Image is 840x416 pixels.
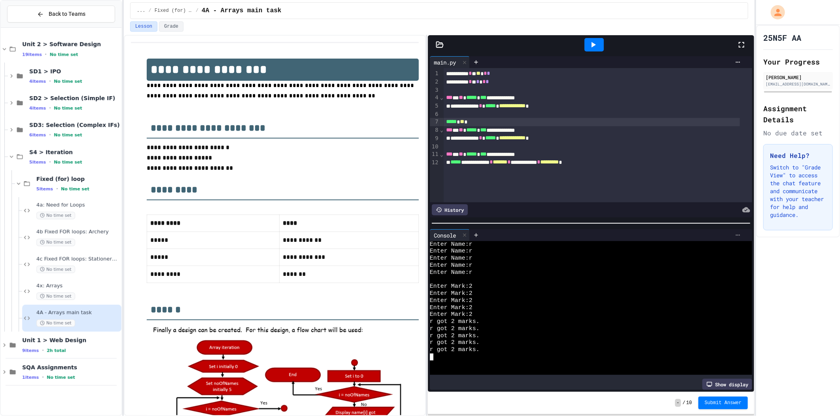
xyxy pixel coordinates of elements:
span: Back to Teams [49,10,85,18]
span: Enter Name:r [430,241,473,248]
h2: Your Progress [763,56,833,67]
div: Console [430,231,460,239]
span: ... [137,8,146,14]
div: 1 [430,70,440,78]
span: 5 items [36,186,53,192]
span: Enter Name:r [430,269,473,276]
span: 10 [686,400,692,406]
span: 4 items [29,106,46,111]
span: No time set [36,212,75,219]
span: - [675,399,681,407]
button: Grade [159,21,184,32]
span: • [49,159,51,165]
h3: Need Help? [770,151,826,160]
span: No time set [36,293,75,300]
span: 4b Fixed FOR loops: Archery [36,229,120,236]
span: 5 items [29,160,46,165]
span: Enter Mark:2 [430,290,473,297]
span: Enter Name:r [430,255,473,262]
span: 6 items [29,133,46,138]
div: [EMAIL_ADDRESS][DOMAIN_NAME] [766,81,831,87]
span: • [42,374,44,380]
div: [PERSON_NAME] [766,74,831,81]
div: main.py [430,56,470,68]
div: No due date set [763,128,833,138]
span: 2h total [47,348,66,353]
span: r got 2 marks. [430,346,480,353]
span: Enter Mark:2 [430,297,473,304]
div: 3 [430,86,440,94]
h2: Assignment Details [763,103,833,125]
div: 8 [430,126,440,135]
span: No time set [36,239,75,246]
span: Unit 2 > Software Design [22,41,120,48]
div: 6 [430,110,440,118]
div: History [432,204,468,215]
span: No time set [54,160,82,165]
span: 4c Fixed FOR loops: Stationery Order [36,256,120,262]
span: Enter Name:r [430,248,473,255]
span: SQA Assignments [22,364,120,371]
span: SD2 > Selection (Simple IF) [29,95,120,102]
div: Console [430,229,470,241]
span: / [149,8,151,14]
button: Lesson [130,21,157,32]
div: 10 [430,143,440,151]
span: r got 2 marks. [430,325,480,332]
span: 19 items [22,52,42,57]
div: 12 [430,159,440,167]
span: Submit Answer [705,400,742,406]
span: No time set [54,79,82,84]
span: No time set [50,52,78,57]
div: 2 [430,78,440,86]
span: SD3: Selection (Complex IFs) [29,122,120,129]
span: 4 items [29,79,46,84]
span: Unit 1 > Web Design [22,337,120,344]
div: 7 [430,118,440,126]
span: r got 2 marks. [430,318,480,325]
div: Show display [702,379,752,390]
div: 11 [430,150,440,159]
span: Fixed (for) loop [36,175,120,182]
span: r got 2 marks. [430,339,480,346]
span: • [45,51,47,57]
span: / [196,8,199,14]
span: SD1 > IPO [29,68,120,75]
div: My Account [762,3,787,21]
span: 4a: Need for Loops [36,202,120,209]
span: Fold line [440,127,444,133]
span: • [56,186,58,192]
span: 4A - Arrays main task [36,310,120,316]
span: / [683,400,685,406]
span: 4x: Arrays [36,283,120,289]
span: Fold line [440,151,444,158]
span: 9 items [22,348,39,353]
span: • [49,132,51,138]
span: S4 > Iteration [29,148,120,156]
div: 4 [430,94,440,102]
button: Submit Answer [698,397,748,409]
span: Enter Mark:2 [430,304,473,312]
div: 9 [430,135,440,143]
button: Back to Teams [7,6,115,23]
span: 4A - Arrays main task [202,6,282,15]
div: main.py [430,58,460,66]
span: Enter Name:r [430,262,473,269]
span: Fold line [440,94,444,101]
span: 1 items [22,375,39,380]
span: Fixed (for) loop [155,8,193,14]
span: • [49,105,51,111]
span: Enter Mark:2 [430,283,473,290]
div: 5 [430,102,440,110]
span: • [42,347,44,353]
span: No time set [36,266,75,273]
span: No time set [61,186,89,192]
span: No time set [54,106,82,111]
span: Enter Mark:2 [430,311,473,318]
span: • [49,78,51,84]
span: No time set [36,319,75,327]
p: Switch to "Grade View" to access the chat feature and communicate with your teacher for help and ... [770,163,826,219]
span: No time set [47,375,75,380]
span: r got 2 marks. [430,332,480,340]
h1: 25N5F AA [763,32,801,43]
